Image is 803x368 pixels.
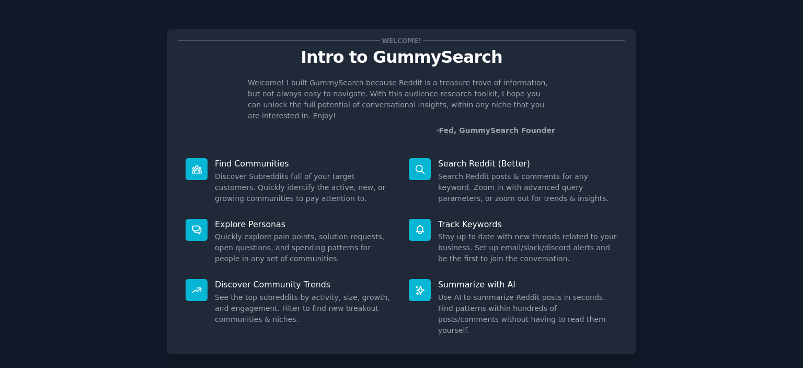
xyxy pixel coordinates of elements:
[215,171,394,204] dd: Discover Subreddits full of your target customers. Quickly identify the active, new, or growing c...
[438,279,617,290] p: Summarize with AI
[248,77,555,121] p: Welcome! I built GummySearch because Reddit is a treasure trove of information, but not always ea...
[215,231,394,264] dd: Quickly explore pain points, solution requests, open questions, and spending patterns for people ...
[438,171,617,204] dd: Search Reddit posts & comments for any keyword. Zoom in with advanced query parameters, or zoom o...
[438,231,617,264] dd: Stay up to date with new threads related to your business. Set up email/slack/discord alerts and ...
[215,279,394,290] p: Discover Community Trends
[438,292,617,336] dd: Use AI to summarize Reddit posts in seconds. Find patterns within hundreds of posts/comments with...
[438,158,617,169] p: Search Reddit (Better)
[438,219,617,230] p: Track Keywords
[215,219,394,230] p: Explore Personas
[215,158,394,169] p: Find Communities
[215,292,394,325] dd: See the top subreddits by activity, size, growth, and engagement. Filter to find new breakout com...
[380,35,423,46] span: Welcome!
[178,48,625,66] p: Intro to GummySearch
[439,126,555,135] a: Fed, GummySearch Founder
[436,125,555,136] div: -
